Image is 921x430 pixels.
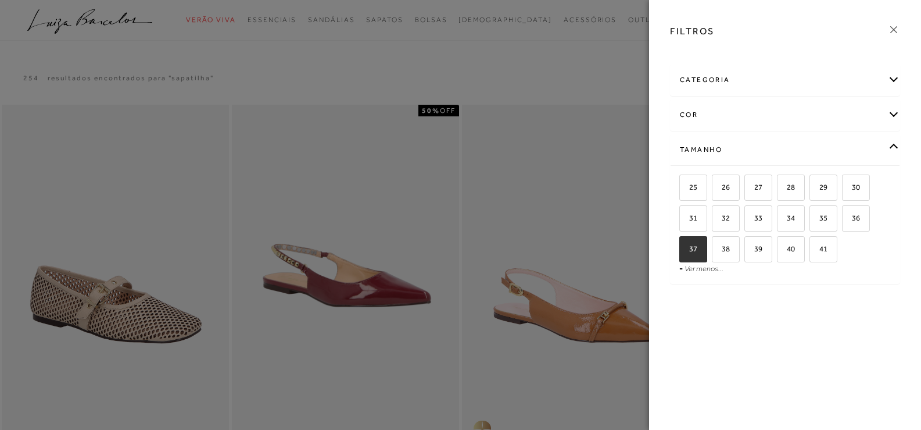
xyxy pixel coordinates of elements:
span: 28 [778,183,795,191]
span: 40 [778,244,795,253]
span: 34 [778,214,795,222]
input: 27 [743,183,754,195]
input: 36 [840,214,852,226]
span: 31 [680,214,697,222]
span: 38 [713,244,730,253]
span: 27 [746,183,762,191]
input: 34 [775,214,787,226]
div: Tamanho [671,134,900,165]
span: 33 [746,214,762,222]
span: 35 [811,214,827,222]
div: cor [671,99,900,130]
input: 40 [775,245,787,257]
span: 39 [746,244,762,253]
input: 32 [710,214,722,226]
input: 31 [678,214,689,226]
h3: FILTROS [670,24,715,38]
a: Ver menos... [685,264,723,273]
span: 25 [680,183,697,191]
input: 26 [710,183,722,195]
span: 36 [843,214,860,222]
input: 33 [743,214,754,226]
span: 30 [843,183,860,191]
input: 30 [840,183,852,195]
input: 35 [808,214,819,226]
span: 29 [811,183,827,191]
div: categoria [671,65,900,95]
input: 29 [808,183,819,195]
span: 32 [713,214,730,222]
span: - [679,264,683,273]
input: 41 [808,245,819,257]
input: 25 [678,183,689,195]
input: 38 [710,245,722,257]
span: 37 [680,244,697,253]
input: 37 [678,245,689,257]
span: 41 [811,244,827,253]
input: 28 [775,183,787,195]
span: 26 [713,183,730,191]
input: 39 [743,245,754,257]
